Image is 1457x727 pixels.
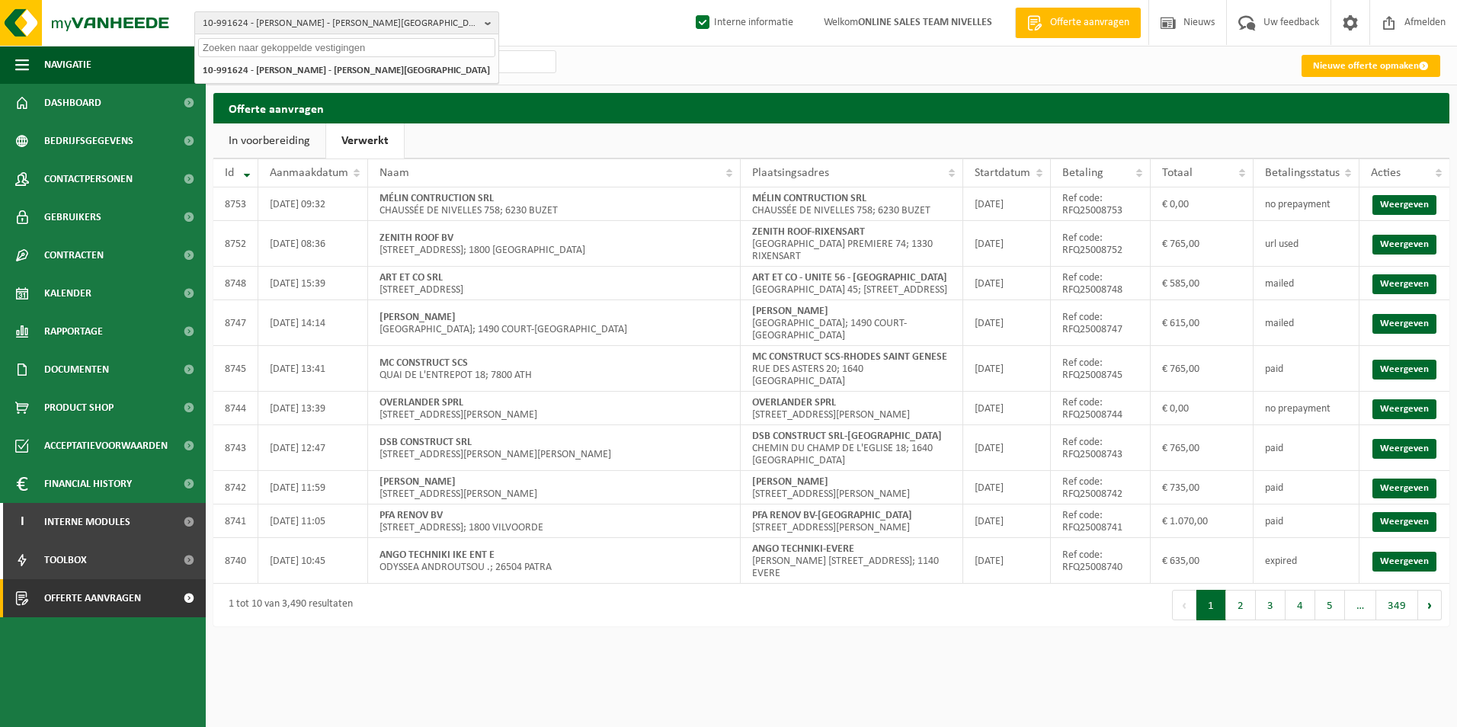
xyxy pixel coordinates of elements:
td: Ref code: RFQ25008743 [1051,425,1151,471]
td: [DATE] [963,221,1050,267]
td: 8742 [213,471,258,504]
td: [STREET_ADDRESS][PERSON_NAME] [368,392,741,425]
td: 8748 [213,267,258,300]
td: [STREET_ADDRESS][PERSON_NAME][PERSON_NAME] [368,425,741,471]
strong: OVERLANDER SPRL [752,397,836,408]
a: Nieuwe offerte opmaken [1302,55,1440,77]
td: 8753 [213,187,258,221]
strong: DSB CONSTRUCT SRL [379,437,472,448]
td: CHAUSSÉE DE NIVELLES 758; 6230 BUZET [741,187,963,221]
td: [DATE] [963,346,1050,392]
strong: ART ET CO SRL [379,272,443,283]
a: Weergeven [1372,512,1436,532]
td: Ref code: RFQ25008753 [1051,187,1151,221]
td: € 615,00 [1151,300,1254,346]
td: [DATE] [963,187,1050,221]
a: Offerte aanvragen [1015,8,1141,38]
span: Toolbox [44,541,87,579]
span: Navigatie [44,46,91,84]
span: paid [1265,443,1283,454]
td: [STREET_ADDRESS][PERSON_NAME] [741,471,963,504]
strong: ANGO TECHNIKI IKE ENT E [379,549,495,561]
td: € 1.070,00 [1151,504,1254,538]
a: Weergeven [1372,195,1436,215]
td: € 765,00 [1151,221,1254,267]
strong: [PERSON_NAME] [752,306,828,317]
td: € 585,00 [1151,267,1254,300]
td: [GEOGRAPHIC_DATA]; 1490 COURT-[GEOGRAPHIC_DATA] [368,300,741,346]
strong: ART ET CO - UNITE 56 - [GEOGRAPHIC_DATA] [752,272,947,283]
h2: Offerte aanvragen [213,93,1449,123]
td: Ref code: RFQ25008744 [1051,392,1151,425]
td: CHEMIN DU CHAMP DE L'EGLISE 18; 1640 [GEOGRAPHIC_DATA] [741,425,963,471]
td: [STREET_ADDRESS][PERSON_NAME] [741,504,963,538]
td: Ref code: RFQ25008747 [1051,300,1151,346]
strong: DSB CONSTRUCT SRL-[GEOGRAPHIC_DATA] [752,431,942,442]
strong: ONLINE SALES TEAM NIVELLES [858,17,992,28]
td: [DATE] 09:32 [258,187,368,221]
td: 8743 [213,425,258,471]
td: QUAI DE L'ENTREPOT 18; 7800 ATH [368,346,741,392]
button: Next [1418,590,1442,620]
td: [STREET_ADDRESS]; 1800 [GEOGRAPHIC_DATA] [368,221,741,267]
td: [STREET_ADDRESS][PERSON_NAME] [368,471,741,504]
span: paid [1265,516,1283,527]
button: 4 [1286,590,1315,620]
button: 1 [1196,590,1226,620]
span: Startdatum [975,167,1030,179]
td: 8744 [213,392,258,425]
span: Offerte aanvragen [44,579,141,617]
strong: OVERLANDER SPRL [379,397,463,408]
td: [GEOGRAPHIC_DATA] 45; [STREET_ADDRESS] [741,267,963,300]
td: [DATE] [963,300,1050,346]
span: Interne modules [44,503,130,541]
span: Dashboard [44,84,101,122]
span: Gebruikers [44,198,101,236]
td: 8741 [213,504,258,538]
strong: [PERSON_NAME] [752,476,828,488]
span: no prepayment [1265,199,1331,210]
span: Financial History [44,465,132,503]
span: Rapportage [44,312,103,351]
span: Betalingsstatus [1265,167,1340,179]
td: 8745 [213,346,258,392]
button: Previous [1172,590,1196,620]
span: Betaling [1062,167,1103,179]
td: [DATE] [963,471,1050,504]
strong: ZENITH ROOF BV [379,232,453,244]
td: [DATE] [963,538,1050,584]
td: Ref code: RFQ25008748 [1051,267,1151,300]
span: Kalender [44,274,91,312]
span: mailed [1265,278,1294,290]
span: Totaal [1162,167,1193,179]
a: Weergeven [1372,439,1436,459]
span: … [1345,590,1376,620]
a: Weergeven [1372,399,1436,419]
td: Ref code: RFQ25008745 [1051,346,1151,392]
td: € 635,00 [1151,538,1254,584]
button: 349 [1376,590,1418,620]
span: url used [1265,239,1298,250]
strong: 10-991624 - [PERSON_NAME] - [PERSON_NAME][GEOGRAPHIC_DATA] [203,66,490,75]
td: [PERSON_NAME] [STREET_ADDRESS]; 1140 EVERE [741,538,963,584]
span: no prepayment [1265,403,1331,415]
strong: MÉLIN CONTRUCTION SRL [379,193,494,204]
strong: MC CONSTRUCT SCS [379,357,468,369]
a: Weergeven [1372,552,1436,572]
td: [DATE] [963,392,1050,425]
td: ODYSSEA ANDROUTSOU .; 26504 PATRA [368,538,741,584]
td: € 735,00 [1151,471,1254,504]
a: In voorbereiding [213,123,325,159]
span: Documenten [44,351,109,389]
td: [DATE] 12:47 [258,425,368,471]
span: 10-991624 - [PERSON_NAME] - [PERSON_NAME][GEOGRAPHIC_DATA] [203,12,479,35]
strong: [PERSON_NAME] [379,476,456,488]
span: Id [225,167,234,179]
td: [STREET_ADDRESS] [368,267,741,300]
td: [DATE] 15:39 [258,267,368,300]
td: € 765,00 [1151,346,1254,392]
span: I [15,503,29,541]
label: Interne informatie [693,11,793,34]
strong: PFA RENOV BV-[GEOGRAPHIC_DATA] [752,510,912,521]
button: 10-991624 - [PERSON_NAME] - [PERSON_NAME][GEOGRAPHIC_DATA] [194,11,499,34]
